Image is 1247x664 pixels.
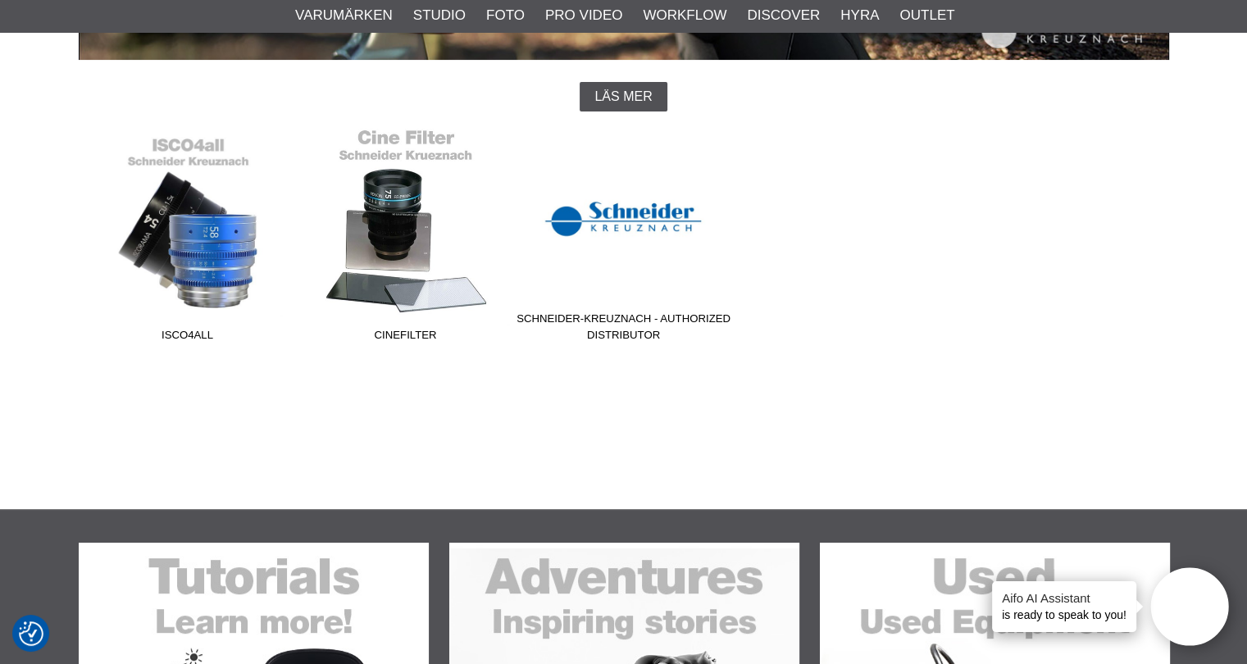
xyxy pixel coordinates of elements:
[79,327,297,349] span: ISCO4All
[297,327,515,349] span: Cinefilter
[79,128,297,349] a: ISCO4All
[643,5,726,26] a: Workflow
[486,5,525,26] a: Foto
[19,621,43,646] img: Revisit consent button
[295,5,393,26] a: Varumärken
[19,619,43,648] button: Samtyckesinställningar
[545,5,622,26] a: Pro Video
[515,128,733,349] a: Schneider-Kreuznach - Authorized Distributor
[747,5,820,26] a: Discover
[1002,589,1126,607] h4: Aifo AI Assistant
[899,5,954,26] a: Outlet
[594,89,652,104] span: Läs mer
[515,311,733,349] span: Schneider-Kreuznach - Authorized Distributor
[297,128,515,349] a: Cinefilter
[413,5,466,26] a: Studio
[840,5,879,26] a: Hyra
[992,581,1136,632] div: is ready to speak to you!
